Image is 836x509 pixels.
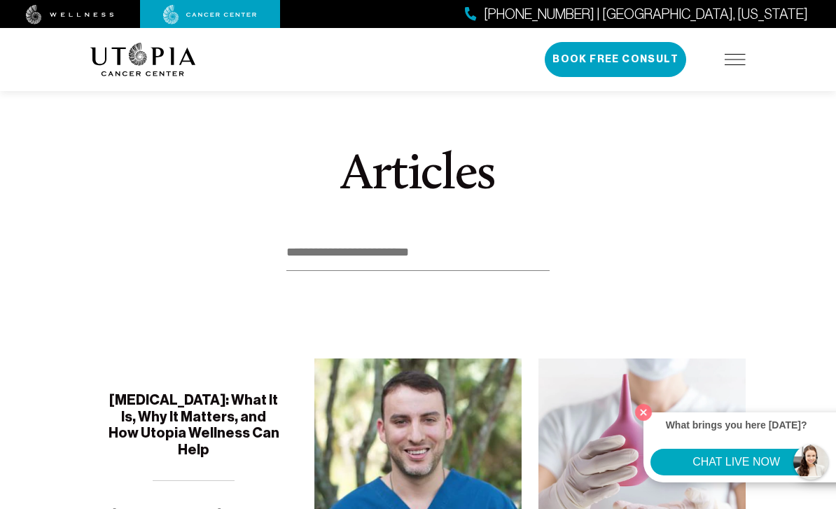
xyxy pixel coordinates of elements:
[26,5,114,25] img: wellness
[286,151,550,201] h1: Articles
[465,4,808,25] a: [PHONE_NUMBER] | [GEOGRAPHIC_DATA], [US_STATE]
[545,42,686,77] button: Book Free Consult
[666,419,807,431] strong: What brings you here [DATE]?
[163,5,257,25] img: cancer center
[632,400,655,424] button: Close
[725,54,746,65] img: icon-hamburger
[484,4,808,25] span: [PHONE_NUMBER] | [GEOGRAPHIC_DATA], [US_STATE]
[107,392,281,458] h5: [MEDICAL_DATA]: What It Is, Why It Matters, and How Utopia Wellness Can Help
[90,43,196,76] img: logo
[650,449,822,475] button: CHAT LIVE NOW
